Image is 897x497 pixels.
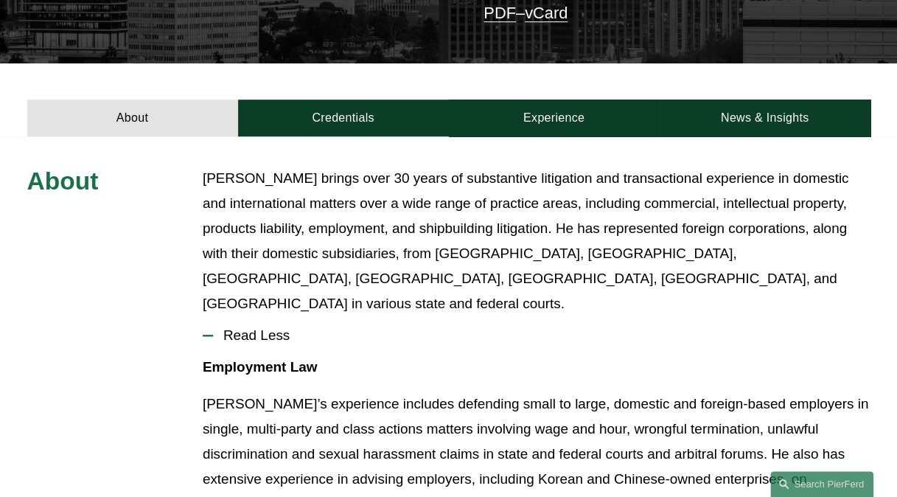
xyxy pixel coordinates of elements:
span: Read Less [213,327,870,344]
a: vCard [525,4,568,22]
a: Search this site [770,471,873,497]
a: About [27,100,238,136]
a: Credentials [238,100,449,136]
p: [PERSON_NAME] brings over 30 years of substantive litigation and transactional experience in dome... [203,166,870,316]
button: Read Less [203,316,870,355]
a: News & Insights [660,100,870,136]
span: About [27,167,99,195]
a: Experience [449,100,660,136]
strong: Employment Law [203,359,317,375]
a: PDF [484,4,516,22]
